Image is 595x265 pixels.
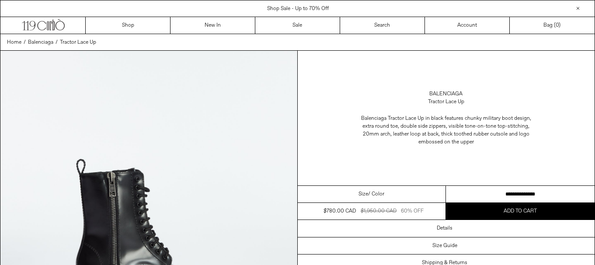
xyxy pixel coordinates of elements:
h3: Size Guide [432,243,457,249]
span: Tractor Lace Up [60,39,96,46]
a: Sale [255,17,340,34]
button: Add to cart [446,203,595,220]
a: Search [340,17,425,34]
span: / Color [368,190,384,198]
a: Home [7,38,21,46]
span: Balenciaga [28,39,53,46]
span: Home [7,39,21,46]
span: Add to cart [504,208,537,215]
a: Account [425,17,510,34]
a: Balenciaga [28,38,53,46]
div: $1,950.00 CAD [361,207,397,215]
span: ) [556,21,560,29]
span: Size [358,190,368,198]
a: Shop Sale - Up to 70% Off [267,5,329,12]
div: Balenciaga Tractor Lace Up in black features chunky military boot design, extra round toe, double... [358,115,533,146]
div: $780.00 CAD [324,207,356,215]
a: New In [170,17,255,34]
div: Tractor Lace Up [428,98,464,106]
span: / [24,38,26,46]
div: 60% OFF [401,207,424,215]
a: Bag () [510,17,595,34]
span: 0 [556,22,559,29]
h3: Details [437,225,452,231]
a: Shop [86,17,170,34]
span: / [56,38,58,46]
a: Tractor Lace Up [60,38,96,46]
a: Balenciaga [429,90,463,98]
